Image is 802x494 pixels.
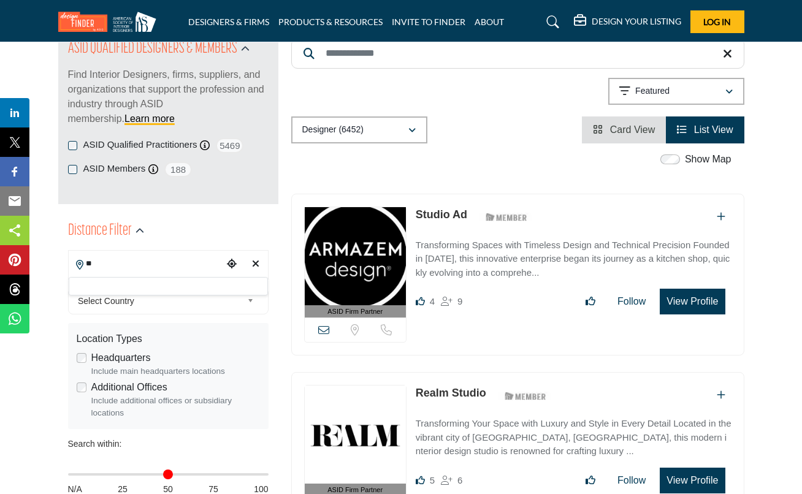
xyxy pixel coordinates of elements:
[327,306,383,317] span: ASID Firm Partner
[677,124,733,135] a: View List
[69,252,223,276] input: Search Location
[610,124,655,135] span: Card View
[91,380,167,395] label: Additional Offices
[479,210,534,225] img: ASID Members Badge Icon
[69,277,268,295] div: Search Location
[666,116,744,143] li: List View
[305,207,406,305] img: Studio Ad
[305,207,406,318] a: ASID Firm Partner
[635,85,670,97] p: Featured
[430,475,435,485] span: 5
[124,113,175,124] a: Learn more
[660,289,725,314] button: View Profile
[216,138,243,153] span: 5469
[68,141,77,150] input: ASID Qualified Practitioners checkbox
[58,12,162,32] img: Site Logo
[608,78,744,105] button: Featured
[416,387,486,399] a: Realm Studio
[582,116,666,143] li: Card View
[416,417,731,458] p: Transforming Your Space with Luxury and Style in Every Detail Located in the vibrant city of [GEO...
[68,165,77,174] input: ASID Members checkbox
[416,385,486,401] p: Realm Studio
[83,138,197,152] label: ASID Qualified Practitioners
[416,238,731,280] p: Transforming Spaces with Timeless Design and Technical Precision Founded in [DATE], this innovati...
[717,211,725,222] a: Add To List
[578,289,603,314] button: Like listing
[291,38,744,69] input: Search Keyword
[83,162,146,176] label: ASID Members
[223,251,240,278] div: Choose your current location
[68,220,132,242] h2: Distance Filter
[68,438,269,450] div: Search within:
[694,124,733,135] span: List View
[416,231,731,280] a: Transforming Spaces with Timeless Design and Technical Precision Founded in [DATE], this innovati...
[593,124,655,135] a: View Card
[660,468,725,493] button: View Profile
[164,162,192,177] span: 188
[535,12,567,32] a: Search
[416,297,425,306] i: Likes
[91,351,151,365] label: Headquarters
[78,294,242,308] span: Select Country
[416,476,425,485] i: Likes
[305,386,406,484] img: Realm Studio
[68,38,237,60] h2: ASID QUALIFIED DESIGNERS & MEMBERS
[457,296,462,306] span: 9
[441,294,462,309] div: Followers
[416,208,467,221] a: Studio Ad
[68,67,269,126] p: Find Interior Designers, firms, suppliers, and organizations that support the profession and indu...
[592,16,681,27] h5: DESIGN YOUR LISTING
[574,15,681,29] div: DESIGN YOUR LISTING
[246,251,264,278] div: Clear search location
[416,409,731,458] a: Transforming Your Space with Luxury and Style in Every Detail Located in the vibrant city of [GEO...
[91,365,260,378] div: Include main headquarters locations
[392,17,465,27] a: INVITE TO FINDER
[609,468,654,493] button: Follow
[77,332,260,346] div: Location Types
[475,17,504,27] a: ABOUT
[685,152,731,167] label: Show Map
[302,124,364,136] p: Designer (6452)
[578,468,603,493] button: Like listing
[690,10,744,33] button: Log In
[91,395,260,420] div: Include additional offices or subsidiary locations
[457,475,462,485] span: 6
[609,289,654,314] button: Follow
[291,116,427,143] button: Designer (6452)
[416,207,467,223] p: Studio Ad
[278,17,383,27] a: PRODUCTS & RESOURCES
[717,390,725,400] a: Add To List
[441,473,462,488] div: Followers
[430,296,435,306] span: 4
[703,17,731,27] span: Log In
[188,17,269,27] a: DESIGNERS & FIRMS
[498,388,553,403] img: ASID Members Badge Icon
